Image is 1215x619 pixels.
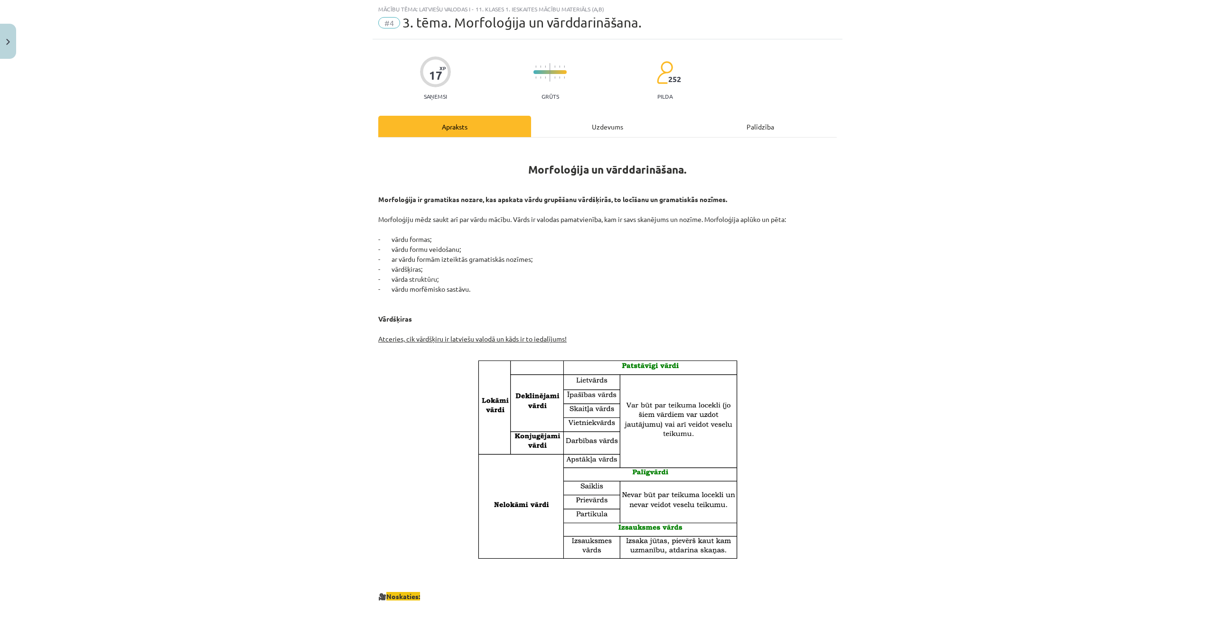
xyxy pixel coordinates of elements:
[378,582,837,601] p: 🎥
[429,69,442,82] div: 17
[542,93,559,100] p: Grūts
[378,116,531,137] div: Apraksts
[656,61,673,84] img: students-c634bb4e5e11cddfef0936a35e636f08e4e9abd3cc4e673bd6f9a4125e45ecb1.svg
[420,93,451,100] p: Saņemsi
[559,65,560,68] img: icon-short-line-57e1e144782c952c97e751825c79c345078a6d821885a25fce030b3d8c18986b.svg
[378,194,837,354] p: Morfoloģiju mēdz saukt arī par vārdu mācību. Vārds ir valodas pamatvienība, kam ir savs skanējums...
[535,76,536,79] img: icon-short-line-57e1e144782c952c97e751825c79c345078a6d821885a25fce030b3d8c18986b.svg
[554,76,555,79] img: icon-short-line-57e1e144782c952c97e751825c79c345078a6d821885a25fce030b3d8c18986b.svg
[545,65,546,68] img: icon-short-line-57e1e144782c952c97e751825c79c345078a6d821885a25fce030b3d8c18986b.svg
[531,116,684,137] div: Uzdevums
[378,17,400,28] span: #4
[386,592,420,601] span: Noskaties:
[378,334,567,343] u: Atceries, cik vārdšķiru ir latviešu valodā un kāds ir to iedalījums!
[564,65,565,68] img: icon-short-line-57e1e144782c952c97e751825c79c345078a6d821885a25fce030b3d8c18986b.svg
[378,305,412,323] strong: Vārdšķiras
[559,76,560,79] img: icon-short-line-57e1e144782c952c97e751825c79c345078a6d821885a25fce030b3d8c18986b.svg
[6,39,10,45] img: icon-close-lesson-0947bae3869378f0d4975bcd49f059093ad1ed9edebbc8119c70593378902aed.svg
[657,93,673,100] p: pilda
[402,15,642,30] span: 3. tēma. Morfoloģija un vārddarināšana.
[564,76,565,79] img: icon-short-line-57e1e144782c952c97e751825c79c345078a6d821885a25fce030b3d8c18986b.svg
[439,65,446,71] span: XP
[540,76,541,79] img: icon-short-line-57e1e144782c952c97e751825c79c345078a6d821885a25fce030b3d8c18986b.svg
[378,6,837,12] div: Mācību tēma: Latviešu valodas i - 11. klases 1. ieskaites mācību materiāls (a,b)
[668,75,681,83] span: 252
[545,76,546,79] img: icon-short-line-57e1e144782c952c97e751825c79c345078a6d821885a25fce030b3d8c18986b.svg
[378,195,727,203] strong: Morfoloģija ir gramatikas nozare, kas apskata vārdu grupēšanu vārdšķirās, to locīšanu un gramatis...
[554,65,555,68] img: icon-short-line-57e1e144782c952c97e751825c79c345078a6d821885a25fce030b3d8c18986b.svg
[684,116,837,137] div: Palīdzība
[540,65,541,68] img: icon-short-line-57e1e144782c952c97e751825c79c345078a6d821885a25fce030b3d8c18986b.svg
[528,163,687,176] b: Morfoloģija un vārddarināšana.
[535,65,536,68] img: icon-short-line-57e1e144782c952c97e751825c79c345078a6d821885a25fce030b3d8c18986b.svg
